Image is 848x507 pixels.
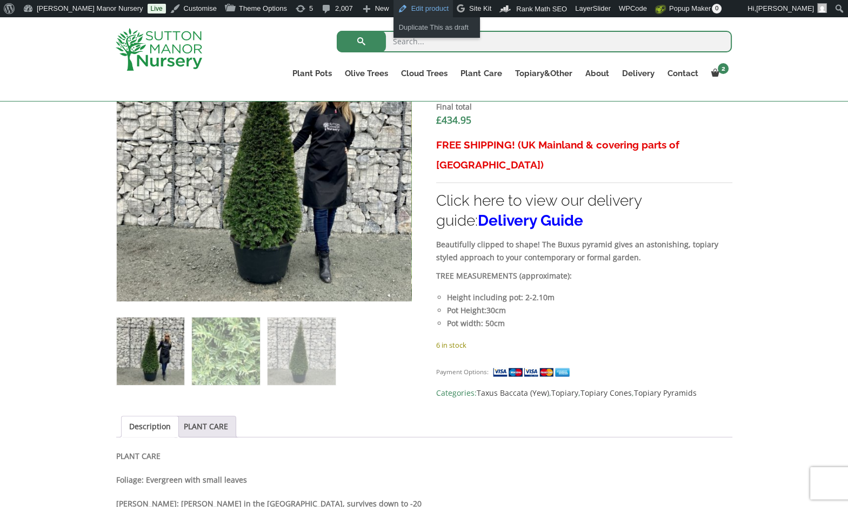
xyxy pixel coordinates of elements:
[116,475,247,485] strong: Foliage: Evergreen with small leaves
[447,305,506,315] strong: Pot Height:30cm
[551,388,578,398] a: Topiary
[578,66,615,81] a: About
[436,191,732,231] h3: Click here to view our delivery guide:
[116,451,161,461] strong: PLANT CARE
[436,239,718,262] strong: Beautifully clipped to shape! The Buxus pyramid gives an astonishing, topiary styled approach to ...
[117,317,184,385] img: Taxus Baccata Yew Cone 2M
[337,31,732,52] input: Search...
[338,66,395,81] a: Olive Trees
[469,4,491,12] span: Site Kit
[395,66,454,81] a: Cloud Trees
[492,367,573,378] img: payment supported
[184,416,228,437] a: PLANT CARE
[447,318,505,328] strong: Pot width: 50cm
[436,135,732,175] h3: FREE SHIPPING! (UK Mainland & covering parts of [GEOGRAPHIC_DATA])
[268,317,335,385] img: Taxus Baccata Yew Cone 2M - Image 3
[436,113,442,126] span: £
[634,388,697,398] a: Topiary Pyramids
[756,4,814,12] span: [PERSON_NAME]
[508,66,578,81] a: Topiary&Other
[615,66,660,81] a: Delivery
[454,66,508,81] a: Plant Care
[580,388,632,398] a: Topiary Cones
[704,66,732,81] a: 2
[393,21,480,35] a: Duplicate This as draft
[129,416,171,437] a: Description
[286,66,338,81] a: Plant Pots
[516,5,567,13] span: Rank Math SEO
[148,4,166,13] a: Live
[660,66,704,81] a: Contact
[116,28,202,71] img: logo
[436,387,732,400] span: Categories: , , ,
[192,317,259,385] img: Taxus Baccata Yew Cone 2M - Image 2
[436,339,732,351] p: 6 in stock
[712,4,722,13] span: 0
[436,100,732,113] dt: Final total
[436,368,489,376] small: Payment Options:
[477,388,549,398] a: Taxus Baccata (Yew)
[436,113,471,126] bdi: 434.95
[447,292,555,302] strong: Height including pot: 2-2.10m
[478,212,583,229] a: Delivery Guide
[718,63,729,74] span: 2
[436,271,572,281] strong: TREE MEASUREMENTS (approximate):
